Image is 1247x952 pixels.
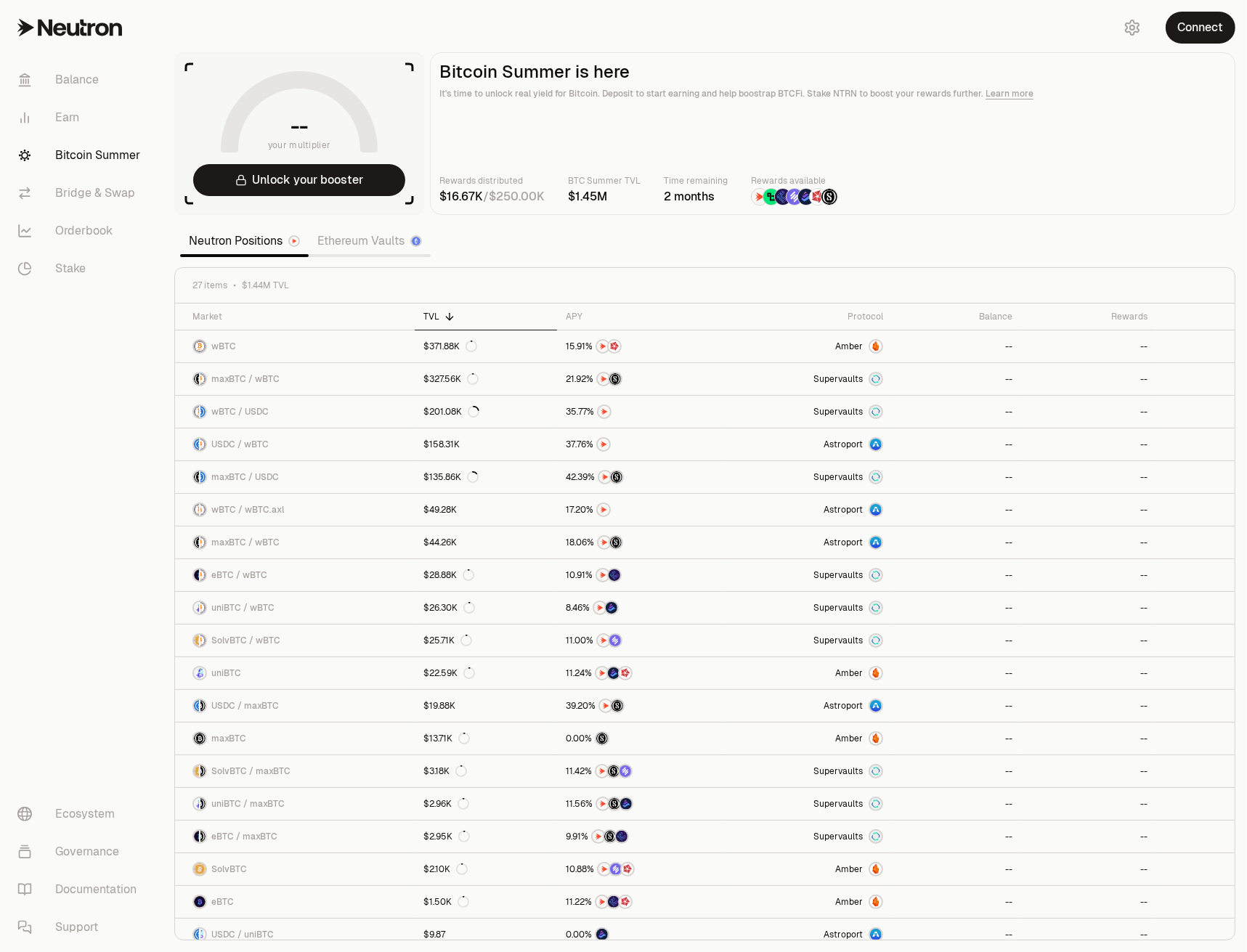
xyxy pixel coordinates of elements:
[724,853,893,885] a: AmberAmber
[1021,886,1156,918] a: --
[175,428,415,460] a: USDC LogowBTC LogoUSDC / wBTC
[423,439,460,450] div: $158.31K
[200,700,206,712] img: maxBTC Logo
[211,406,269,418] span: wBTC / USDC
[566,731,715,746] button: Structured Points
[596,667,608,679] img: NTRN
[194,798,199,810] img: uniBTC Logo
[175,559,415,591] a: eBTC LogowBTC LogoeBTC / wBTC
[194,471,199,483] img: maxBTC Logo
[892,853,1021,885] a: --
[194,635,199,646] img: SolvBTC Logo
[724,723,893,754] a: AmberAmber
[598,863,610,875] img: NTRN
[597,798,609,810] img: NTRN
[557,853,724,885] a: NTRNSolv PointsMars Fragments
[870,635,882,646] img: Supervaults
[608,667,620,679] img: Bedrock Diamonds
[193,164,405,196] button: Unlock your booster
[415,886,556,918] a: $1.50K
[415,526,556,558] a: $44.26K
[566,764,715,778] button: NTRNStructured PointsSolv Points
[610,863,622,875] img: Solv Points
[557,690,724,722] a: NTRNStructured Points
[1021,657,1156,689] a: --
[724,625,893,656] a: SupervaultsSupervaults
[597,569,609,581] img: NTRN
[423,831,470,842] div: $2.95K
[599,471,611,483] img: NTRN
[200,765,206,777] img: maxBTC Logo
[557,625,724,656] a: NTRNSolv Points
[557,723,724,754] a: Structured Points
[598,439,609,450] img: NTRN
[211,602,275,614] span: uniBTC / wBTC
[194,929,199,940] img: USDC Logo
[566,601,715,615] button: NTRNBedrock Diamonds
[1021,919,1156,951] a: --
[175,592,415,624] a: uniBTC LogowBTC LogouniBTC / wBTC
[557,396,724,428] a: NTRN
[870,863,882,875] img: Amber
[423,373,479,385] div: $327.56K
[813,602,863,614] span: Supervaults
[609,569,620,581] img: EtherFi Points
[608,896,620,908] img: EtherFi Points
[752,189,768,205] img: NTRN
[892,428,1021,460] a: --
[415,330,556,362] a: $371.88K
[566,862,715,876] button: NTRNSolv PointsMars Fragments
[608,765,620,777] img: Structured Points
[892,363,1021,395] a: --
[1021,592,1156,624] a: --
[1021,526,1156,558] a: --
[813,569,863,581] span: Supervaults
[724,396,893,428] a: SupervaultsSupervaults
[211,733,246,744] span: maxBTC
[609,635,621,646] img: Solv Points
[423,569,474,581] div: $28.88K
[892,625,1021,656] a: --
[6,61,157,99] a: Balance
[835,341,863,352] span: Amber
[423,798,469,810] div: $2.96K
[211,569,267,581] span: eBTC / wBTC
[724,428,893,460] a: Astroport
[824,504,863,516] span: Astroport
[596,896,608,908] img: NTRN
[611,471,622,483] img: Structured Points
[211,341,236,352] span: wBTC
[892,821,1021,853] a: --
[175,396,415,428] a: wBTC LogoUSDC LogowBTC / USDC
[566,797,715,811] button: NTRNStructured PointsBedrock Diamonds
[620,798,632,810] img: Bedrock Diamonds
[870,569,882,581] img: Supervaults
[200,439,206,450] img: wBTC Logo
[211,504,284,516] span: wBTC / wBTC.axl
[824,700,863,712] span: Astroport
[557,559,724,591] a: NTRNEtherFi Points
[6,174,157,212] a: Bridge & Swap
[870,373,882,385] img: Supervaults
[557,657,724,689] a: NTRNBedrock DiamondsMars Fragments
[566,829,715,844] button: NTRNStructured PointsEtherFi Points
[724,330,893,362] a: AmberAmber
[557,919,724,951] a: Bedrock Diamonds
[813,635,863,646] span: Supervaults
[870,765,882,777] img: Supervaults
[724,526,893,558] a: Astroport
[423,471,479,483] div: $135.86K
[724,461,893,493] a: SupervaultsSupervaults
[892,723,1021,754] a: --
[724,494,893,526] a: Astroport
[415,690,556,722] a: $19.88K
[1166,12,1235,44] button: Connect
[892,526,1021,558] a: --
[870,406,882,418] img: Supervaults
[892,788,1021,820] a: --
[175,919,415,951] a: USDC LogouniBTC LogoUSDC / uniBTC
[870,602,882,614] img: Supervaults
[211,798,285,810] span: uniBTC / maxBTC
[600,700,612,712] img: NTRN
[211,635,280,646] span: SolvBTC / wBTC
